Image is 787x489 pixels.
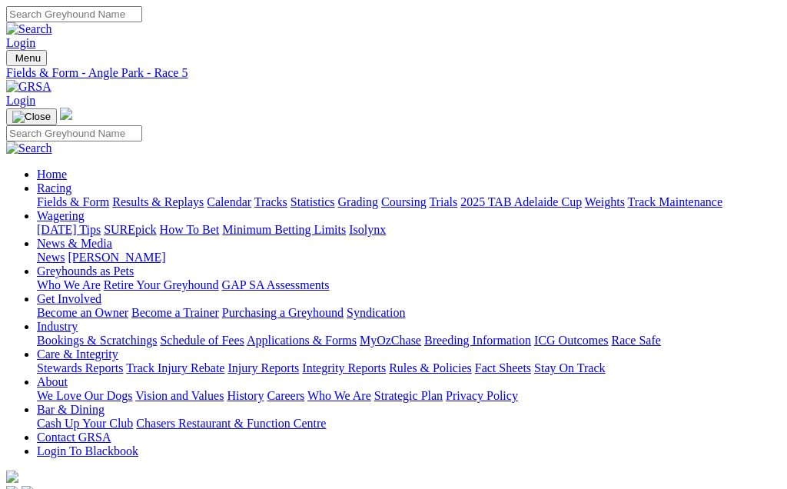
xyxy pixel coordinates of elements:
a: Statistics [291,195,335,208]
div: Care & Integrity [37,361,781,375]
a: Results & Replays [112,195,204,208]
a: Stay On Track [534,361,605,374]
a: News & Media [37,237,112,250]
a: Breeding Information [424,334,531,347]
a: Login [6,36,35,49]
a: Bookings & Scratchings [37,334,157,347]
a: Vision and Values [135,389,224,402]
a: Weights [585,195,625,208]
a: Racing [37,181,71,195]
a: [PERSON_NAME] [68,251,165,264]
a: Schedule of Fees [160,334,244,347]
a: Login To Blackbook [37,444,138,457]
a: Injury Reports [227,361,299,374]
a: Applications & Forms [247,334,357,347]
img: logo-grsa-white.png [6,471,18,483]
a: Coursing [381,195,427,208]
img: Close [12,111,51,123]
a: Chasers Restaurant & Function Centre [136,417,326,430]
img: GRSA [6,80,51,94]
a: 2025 TAB Adelaide Cup [460,195,582,208]
div: News & Media [37,251,781,264]
a: Stewards Reports [37,361,123,374]
a: Strategic Plan [374,389,443,402]
span: Menu [15,52,41,64]
a: Bar & Dining [37,403,105,416]
a: Trials [429,195,457,208]
div: Greyhounds as Pets [37,278,781,292]
a: Care & Integrity [37,348,118,361]
button: Toggle navigation [6,108,57,125]
a: We Love Our Dogs [37,389,132,402]
a: Tracks [254,195,287,208]
a: Industry [37,320,78,333]
div: About [37,389,781,403]
img: Search [6,22,52,36]
a: Calendar [207,195,251,208]
a: News [37,251,65,264]
a: Fields & Form - Angle Park - Race 5 [6,66,781,80]
a: Rules & Policies [389,361,472,374]
a: Fact Sheets [475,361,531,374]
a: GAP SA Assessments [222,278,330,291]
a: Retire Your Greyhound [104,278,219,291]
a: [DATE] Tips [37,223,101,236]
a: Purchasing a Greyhound [222,306,344,319]
a: Race Safe [611,334,660,347]
a: Integrity Reports [302,361,386,374]
a: Minimum Betting Limits [222,223,346,236]
a: Track Injury Rebate [126,361,224,374]
a: SUREpick [104,223,156,236]
img: logo-grsa-white.png [60,108,72,120]
a: ICG Outcomes [534,334,608,347]
a: Track Maintenance [628,195,722,208]
a: Careers [267,389,304,402]
input: Search [6,6,142,22]
a: Wagering [37,209,85,222]
button: Toggle navigation [6,50,47,66]
a: About [37,375,68,388]
a: Grading [338,195,378,208]
a: Isolynx [349,223,386,236]
a: Fields & Form [37,195,109,208]
div: Racing [37,195,781,209]
a: Greyhounds as Pets [37,264,134,278]
div: Get Involved [37,306,781,320]
div: Industry [37,334,781,348]
div: Bar & Dining [37,417,781,431]
a: History [227,389,264,402]
a: Contact GRSA [37,431,111,444]
a: MyOzChase [360,334,421,347]
img: Search [6,141,52,155]
div: Wagering [37,223,781,237]
a: Home [37,168,67,181]
a: Get Involved [37,292,101,305]
a: Who We Are [307,389,371,402]
a: Login [6,94,35,107]
a: How To Bet [160,223,220,236]
a: Become a Trainer [131,306,219,319]
a: Become an Owner [37,306,128,319]
input: Search [6,125,142,141]
a: Privacy Policy [446,389,518,402]
a: Cash Up Your Club [37,417,133,430]
a: Syndication [347,306,405,319]
a: Who We Are [37,278,101,291]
